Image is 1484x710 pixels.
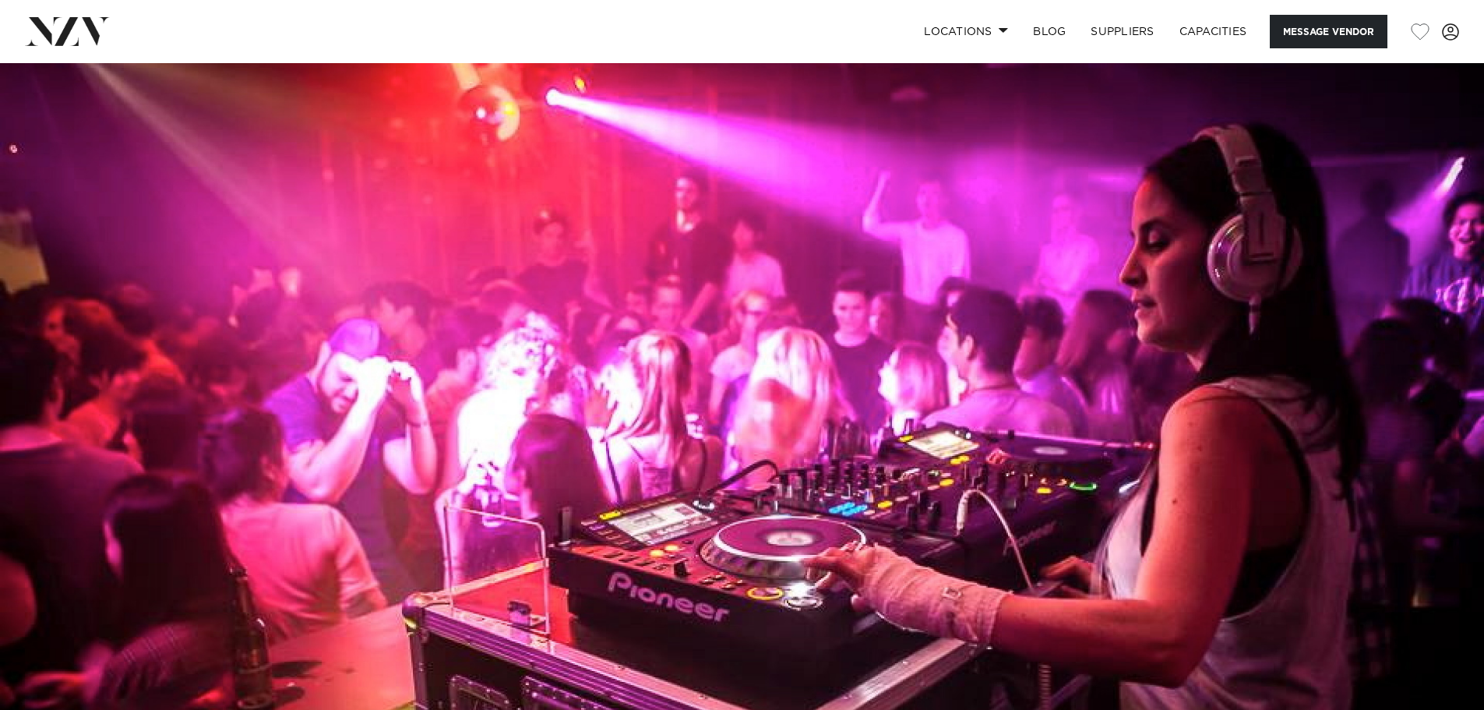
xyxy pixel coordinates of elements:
[1270,15,1387,48] button: Message Vendor
[1167,15,1260,48] a: Capacities
[25,17,110,45] img: nzv-logo.png
[911,15,1020,48] a: Locations
[1078,15,1166,48] a: SUPPLIERS
[1020,15,1078,48] a: BLOG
